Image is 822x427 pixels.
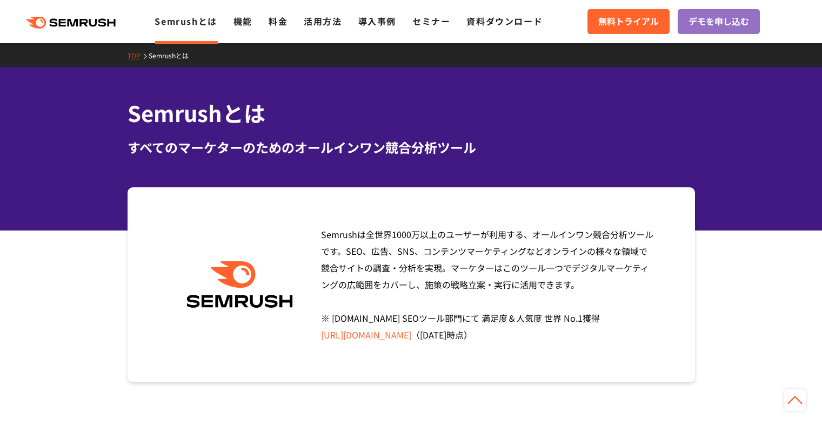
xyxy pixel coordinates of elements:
[128,97,695,129] h1: Semrushとは
[128,138,695,157] div: すべてのマーケターのためのオールインワン競合分析ツール
[128,51,149,60] a: TOP
[358,15,396,28] a: 導入事例
[598,15,659,29] span: 無料トライアル
[689,15,749,29] span: デモを申し込む
[155,15,217,28] a: Semrushとは
[321,228,653,341] span: Semrushは全世界1000万以上のユーザーが利用する、オールインワン競合分析ツールです。SEO、広告、SNS、コンテンツマーケティングなどオンラインの様々な領域で競合サイトの調査・分析を実現...
[149,51,197,60] a: Semrushとは
[587,9,670,34] a: 無料トライアル
[678,9,760,34] a: デモを申し込む
[412,15,450,28] a: セミナー
[304,15,342,28] a: 活用方法
[466,15,543,28] a: 資料ダウンロード
[181,261,298,308] img: Semrush
[269,15,288,28] a: 料金
[233,15,252,28] a: 機能
[321,328,411,341] a: [URL][DOMAIN_NAME]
